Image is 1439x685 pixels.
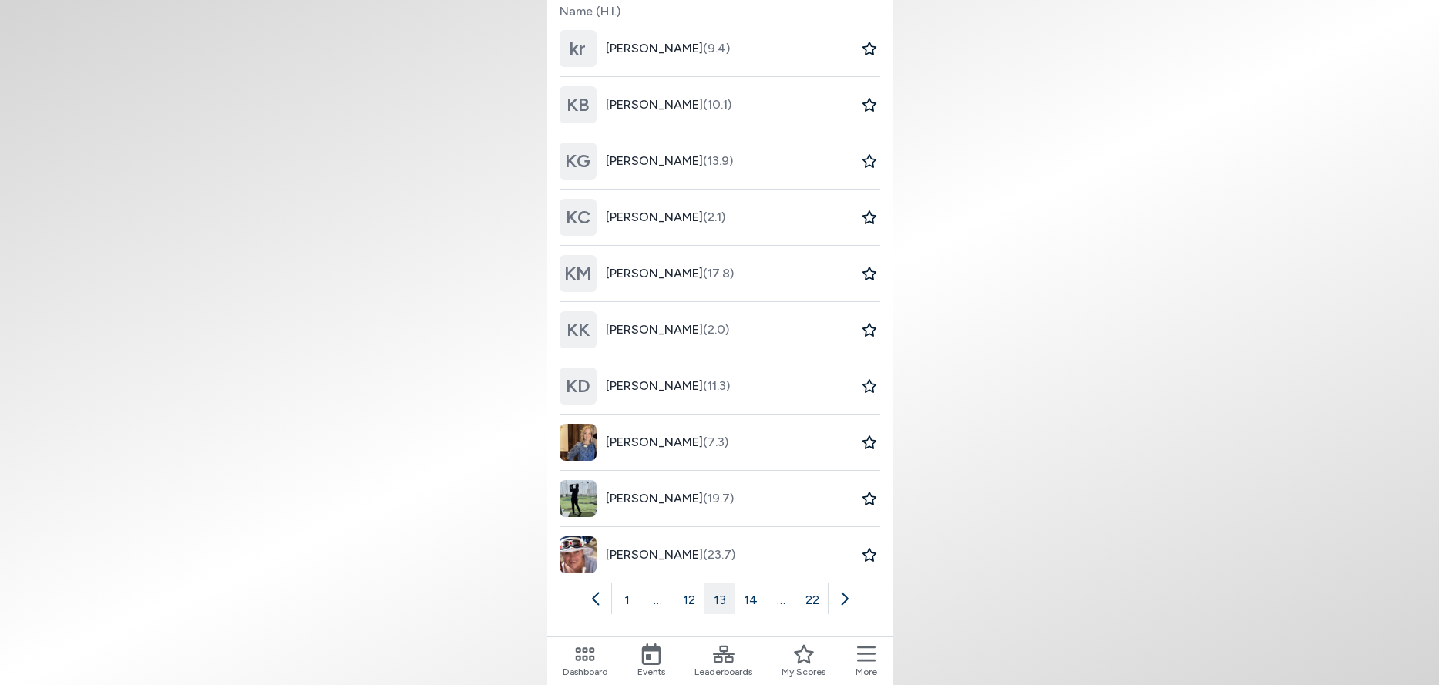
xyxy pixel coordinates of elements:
[566,372,590,400] span: KD
[782,643,825,679] a: My Scores
[703,547,735,562] span: (23.7)
[703,153,733,168] span: (13.9)
[560,2,880,21] span: Name (H.I.)
[703,435,728,449] span: (7.3)
[606,433,728,452] span: [PERSON_NAME]
[560,77,731,133] a: KB[PERSON_NAME](10.1)
[560,471,734,526] a: avatar[PERSON_NAME](19.7)
[563,665,608,679] span: Dashboard
[560,246,734,301] a: KM[PERSON_NAME](17.8)
[856,643,877,679] button: More
[606,96,731,114] span: [PERSON_NAME]
[563,643,608,679] a: Dashboard
[560,21,730,76] a: kr[PERSON_NAME](9.4)
[560,415,728,470] a: avatar[PERSON_NAME](7.3)
[703,378,730,393] span: (11.3)
[856,665,877,679] span: More
[766,583,797,614] button: …
[606,152,733,170] span: [PERSON_NAME]
[567,91,590,119] span: KB
[674,583,704,614] button: 12
[606,39,730,58] span: [PERSON_NAME]
[560,302,729,358] a: KK[PERSON_NAME](2.0)
[637,665,665,679] span: Events
[703,266,734,280] span: (17.8)
[560,133,733,189] a: KG[PERSON_NAME](13.9)
[606,264,734,283] span: [PERSON_NAME]
[606,377,730,395] span: [PERSON_NAME]
[560,190,725,245] a: KC[PERSON_NAME](2.1)
[703,491,734,505] span: (19.7)
[570,35,586,62] span: kr
[797,583,828,614] button: 22
[606,546,735,564] span: [PERSON_NAME]
[694,643,752,679] a: Leaderboards
[782,665,825,679] span: My Scores
[612,583,643,614] button: 1
[735,583,766,614] button: 14
[606,489,734,508] span: [PERSON_NAME]
[606,321,729,339] span: [PERSON_NAME]
[637,643,665,679] a: Events
[703,322,729,337] span: (2.0)
[560,358,730,414] a: KD[PERSON_NAME](11.3)
[560,527,735,583] a: avatar[PERSON_NAME](23.7)
[703,210,725,224] span: (2.1)
[560,536,597,573] img: avatar
[560,424,597,461] img: avatar
[643,583,674,614] button: …
[566,203,590,231] span: KC
[565,147,590,175] span: KG
[567,316,590,344] span: KK
[606,208,725,227] span: [PERSON_NAME]
[703,41,730,55] span: (9.4)
[560,480,597,517] img: avatar
[694,665,752,679] span: Leaderboards
[703,97,731,112] span: (10.1)
[704,583,735,614] button: 13
[564,260,592,287] span: KM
